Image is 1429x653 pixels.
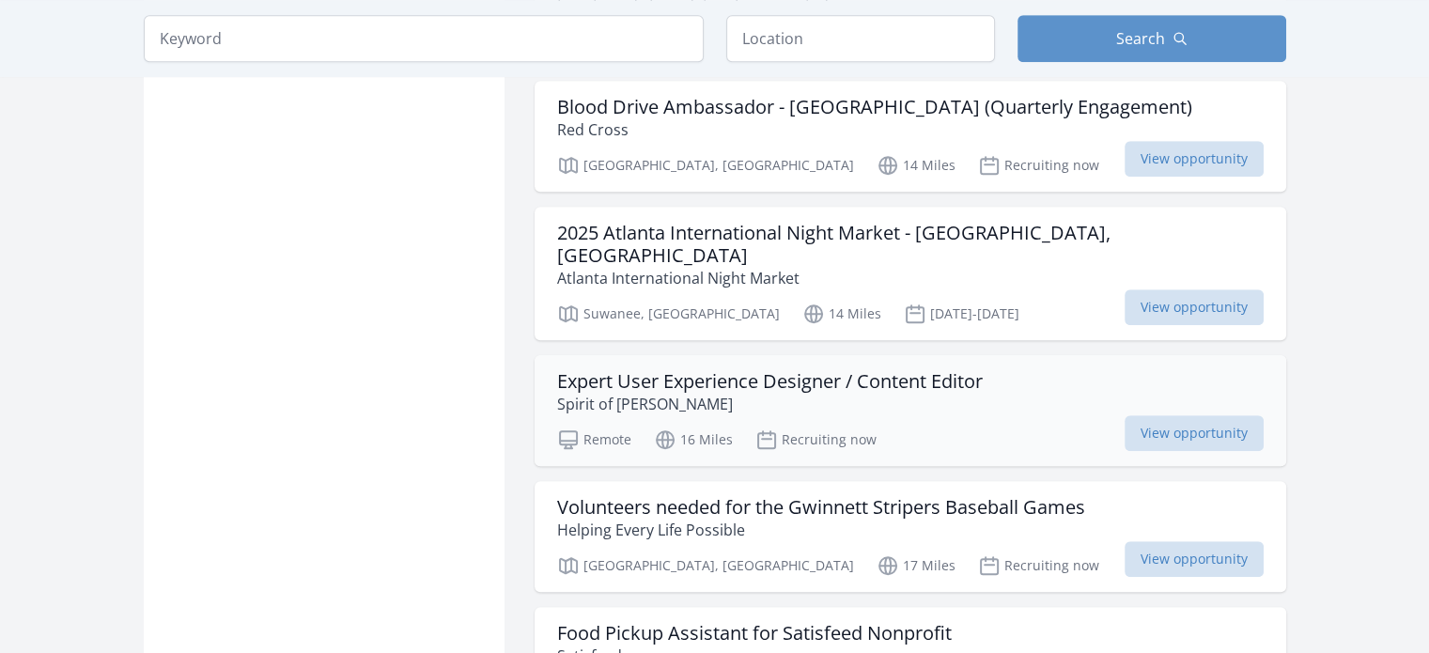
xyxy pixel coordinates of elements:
span: Search [1116,27,1165,50]
span: View opportunity [1125,541,1264,577]
a: Volunteers needed for the Gwinnett Stripers Baseball Games Helping Every Life Possible [GEOGRAPHI... [535,481,1286,592]
h3: 2025 Atlanta International Night Market - [GEOGRAPHIC_DATA], [GEOGRAPHIC_DATA] [557,222,1264,267]
p: [DATE]-[DATE] [904,303,1019,325]
h3: Volunteers needed for the Gwinnett Stripers Baseball Games [557,496,1085,519]
p: Helping Every Life Possible [557,519,1085,541]
p: Recruiting now [978,154,1099,177]
p: Remote [557,428,631,451]
p: Recruiting now [755,428,877,451]
h3: Food Pickup Assistant for Satisfeed Nonprofit [557,622,952,645]
span: View opportunity [1125,415,1264,451]
p: Suwanee, [GEOGRAPHIC_DATA] [557,303,780,325]
a: 2025 Atlanta International Night Market - [GEOGRAPHIC_DATA], [GEOGRAPHIC_DATA] Atlanta Internatio... [535,207,1286,340]
p: Red Cross [557,118,1192,141]
h3: Expert User Experience Designer / Content Editor [557,370,983,393]
a: Expert User Experience Designer / Content Editor Spirit of [PERSON_NAME] Remote 16 Miles Recruiti... [535,355,1286,466]
h3: Blood Drive Ambassador - [GEOGRAPHIC_DATA] (Quarterly Engagement) [557,96,1192,118]
input: Keyword [144,15,704,62]
button: Search [1017,15,1286,62]
span: View opportunity [1125,141,1264,177]
input: Location [726,15,995,62]
p: Atlanta International Night Market [557,267,1264,289]
p: 14 Miles [802,303,881,325]
p: 16 Miles [654,428,733,451]
span: View opportunity [1125,289,1264,325]
p: Recruiting now [978,554,1099,577]
p: 14 Miles [877,154,955,177]
a: Blood Drive Ambassador - [GEOGRAPHIC_DATA] (Quarterly Engagement) Red Cross [GEOGRAPHIC_DATA], [G... [535,81,1286,192]
p: [GEOGRAPHIC_DATA], [GEOGRAPHIC_DATA] [557,154,854,177]
p: [GEOGRAPHIC_DATA], [GEOGRAPHIC_DATA] [557,554,854,577]
p: Spirit of [PERSON_NAME] [557,393,983,415]
p: 17 Miles [877,554,955,577]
